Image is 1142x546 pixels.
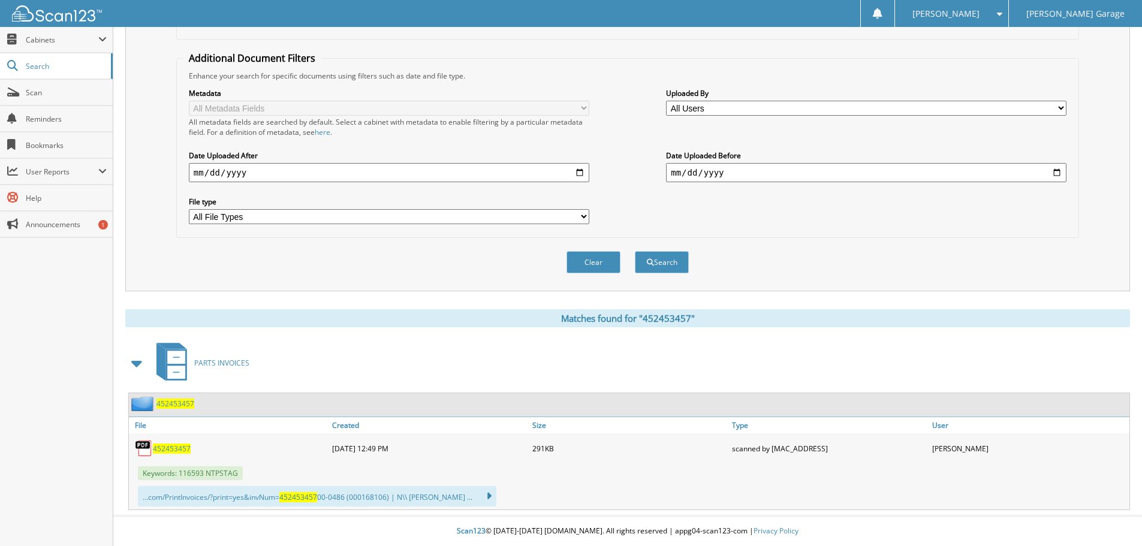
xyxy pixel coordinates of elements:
label: Date Uploaded After [189,150,589,161]
span: PARTS INVOICES [194,358,249,368]
a: here [315,127,330,137]
label: Uploaded By [666,88,1066,98]
span: Cabinets [26,35,98,45]
div: [PERSON_NAME] [929,436,1129,460]
div: © [DATE]-[DATE] [DOMAIN_NAME]. All rights reserved | appg04-scan123-com | [113,517,1142,546]
span: Scan [26,88,107,98]
input: start [189,163,589,182]
div: 291KB [529,436,730,460]
img: PDF.png [135,439,153,457]
a: Size [529,417,730,433]
a: PARTS INVOICES [149,339,249,387]
div: All metadata fields are searched by default. Select a cabinet with metadata to enable filtering b... [189,117,589,137]
span: Reminders [26,114,107,124]
span: [PERSON_NAME] [912,10,980,17]
div: scanned by [MAC_ADDRESS] [729,436,929,460]
a: Type [729,417,929,433]
img: scan123-logo-white.svg [12,5,102,22]
span: User Reports [26,167,98,177]
a: Privacy Policy [754,526,799,536]
span: Help [26,193,107,203]
span: Keywords: 116593 NTPSTAG [138,466,243,480]
a: User [929,417,1129,433]
legend: Additional Document Filters [183,52,321,65]
span: Announcements [26,219,107,230]
div: Matches found for "452453457" [125,309,1130,327]
div: Enhance your search for specific documents using filters such as date and file type. [183,71,1072,81]
a: File [129,417,329,433]
span: Scan123 [457,526,486,536]
button: Search [635,251,689,273]
input: end [666,163,1066,182]
a: Created [329,417,529,433]
span: 452453457 [279,492,317,502]
iframe: Chat Widget [1082,488,1142,546]
div: ...com/PrintInvoices/?print=yes&invNum= 00-0486 (000168106) | N\\ [PERSON_NAME] ... [138,486,496,506]
a: 452453457 [156,399,194,409]
div: 1 [98,220,108,230]
span: Search [26,61,105,71]
button: Clear [567,251,620,273]
div: [DATE] 12:49 PM [329,436,529,460]
a: 452453457 [153,444,191,454]
label: Date Uploaded Before [666,150,1066,161]
label: Metadata [189,88,589,98]
span: [PERSON_NAME] Garage [1026,10,1125,17]
span: Bookmarks [26,140,107,150]
label: File type [189,197,589,207]
img: folder2.png [131,396,156,411]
